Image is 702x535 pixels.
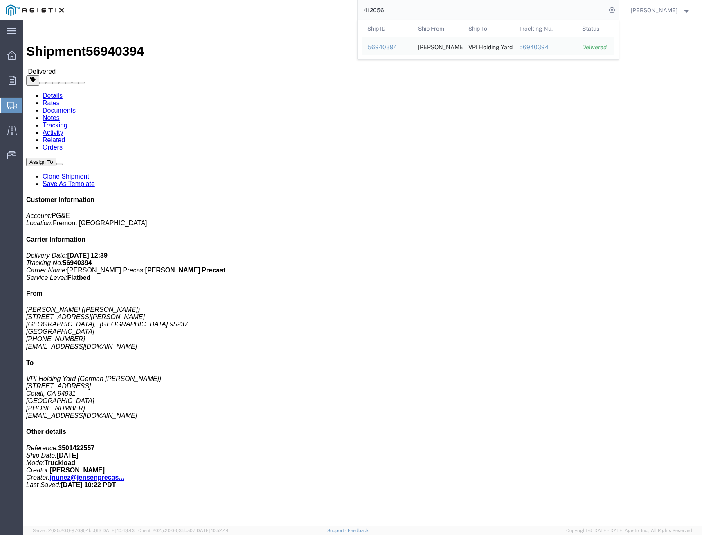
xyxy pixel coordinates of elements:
th: Status [576,20,614,37]
th: Ship From [412,20,463,37]
th: Ship ID [362,20,412,37]
span: Server: 2025.20.0-970904bc0f3 [33,528,135,533]
span: Leilani Castellanos [631,6,677,15]
button: [PERSON_NAME] [630,5,691,15]
th: Ship To [463,20,513,37]
span: Client: 2025.20.0-035ba07 [138,528,229,533]
table: Search Results [362,20,619,59]
input: Search for shipment number, reference number [358,0,606,20]
div: Delivered [582,43,608,52]
th: Tracking Nu. [513,20,576,37]
iframe: FS Legacy Container [23,20,702,526]
a: Support [327,528,348,533]
a: Feedback [348,528,369,533]
span: [DATE] 10:43:43 [101,528,135,533]
div: JENSEN PRECAST [418,37,457,55]
span: Copyright © [DATE]-[DATE] Agistix Inc., All Rights Reserved [566,527,692,534]
div: VPI Holding Yard [468,37,508,55]
div: 56940394 [368,43,407,52]
div: 56940394 [519,43,571,52]
span: [DATE] 10:52:44 [196,528,229,533]
img: logo [6,4,64,16]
